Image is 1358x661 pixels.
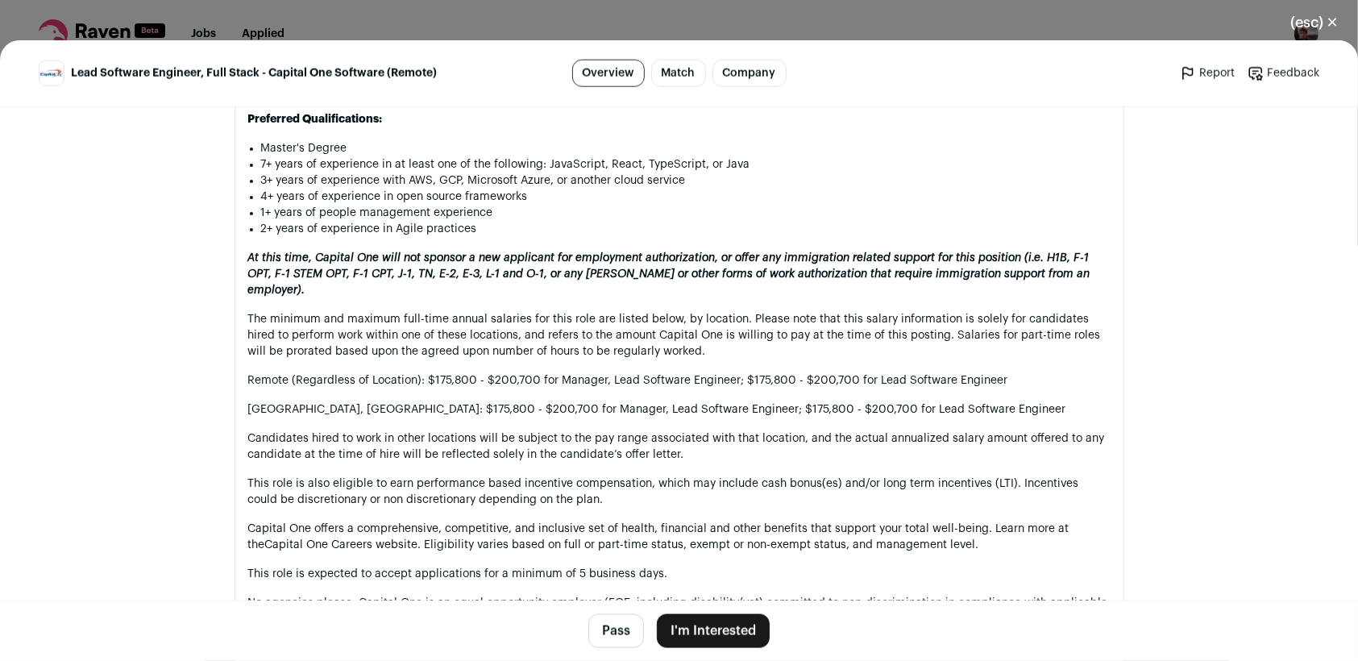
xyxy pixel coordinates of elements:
strong: Preferred Qualifications: [248,114,383,125]
em: At this time, Capital One will not sponsor a new applicant for employment authorization, or offer... [248,252,1090,296]
a: Overview [572,60,645,87]
li: 3+ years of experience with AWS, GCP, Microsoft Azure, or another cloud service [261,173,1111,189]
p: This role is also eligible to earn performance based incentive compensation, which may include ca... [248,476,1111,508]
li: 4+ years of experience in open source frameworks [261,189,1111,205]
a: Report [1180,65,1235,81]
p: [GEOGRAPHIC_DATA], [GEOGRAPHIC_DATA]: $175,800 - $200,700 for Manager, Lead Software Engineer; $1... [248,401,1111,418]
li: 2+ years of experience in Agile practices [261,221,1111,237]
li: 1+ years of people management experience [261,205,1111,221]
li: 7+ years of experience in at least one of the following: JavaScript, React, TypeScript, or Java [261,156,1111,173]
p: Remote (Regardless of Location): $175,800 - $200,700 for Manager, Lead Software Engineer; $175,80... [248,372,1111,389]
p: This role is expected to accept applications for a minimum of 5 business days. [248,566,1111,582]
button: Pass [588,614,644,648]
a: Feedback [1248,65,1319,81]
p: Candidates hired to work in other locations will be subject to the pay range associated with that... [248,430,1111,463]
img: 24b4cd1a14005e1eb0453b1a75ab48f7ab5ae425408ff78ab99c55fada566dcb.jpg [39,61,64,85]
button: Close modal [1271,5,1358,40]
span: Lead Software Engineer, Full Stack - Capital One Software (Remote) [71,65,437,81]
button: I'm Interested [657,614,770,648]
a: Company [712,60,787,87]
a: Capital One Careers website [265,539,418,551]
li: Master's Degree [261,140,1111,156]
a: Match [651,60,706,87]
p: Capital One offers a comprehensive, competitive, and inclusive set of health, financial and other... [248,521,1111,553]
p: The minimum and maximum full-time annual salaries for this role are listed below, by location. Pl... [248,311,1111,360]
